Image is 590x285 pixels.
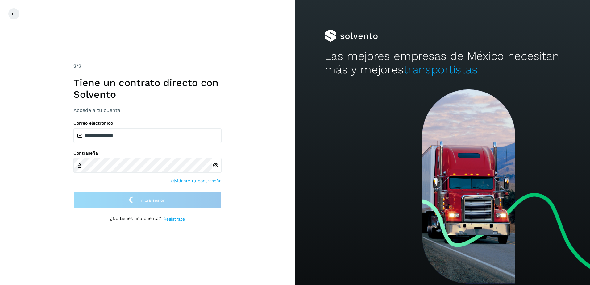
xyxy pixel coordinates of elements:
h2: Las mejores empresas de México necesitan más y mejores [325,49,561,77]
label: Contraseña [73,151,222,156]
h1: Tiene un contrato directo con Solvento [73,77,222,101]
span: 2 [73,63,76,69]
h3: Accede a tu cuenta [73,107,222,113]
a: Olvidaste tu contraseña [171,178,222,184]
button: Inicia sesión [73,192,222,209]
div: /2 [73,63,222,70]
p: ¿No tienes una cuenta? [110,216,161,222]
label: Correo electrónico [73,121,222,126]
span: transportistas [404,63,478,76]
a: Regístrate [164,216,185,222]
span: Inicia sesión [139,198,166,202]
